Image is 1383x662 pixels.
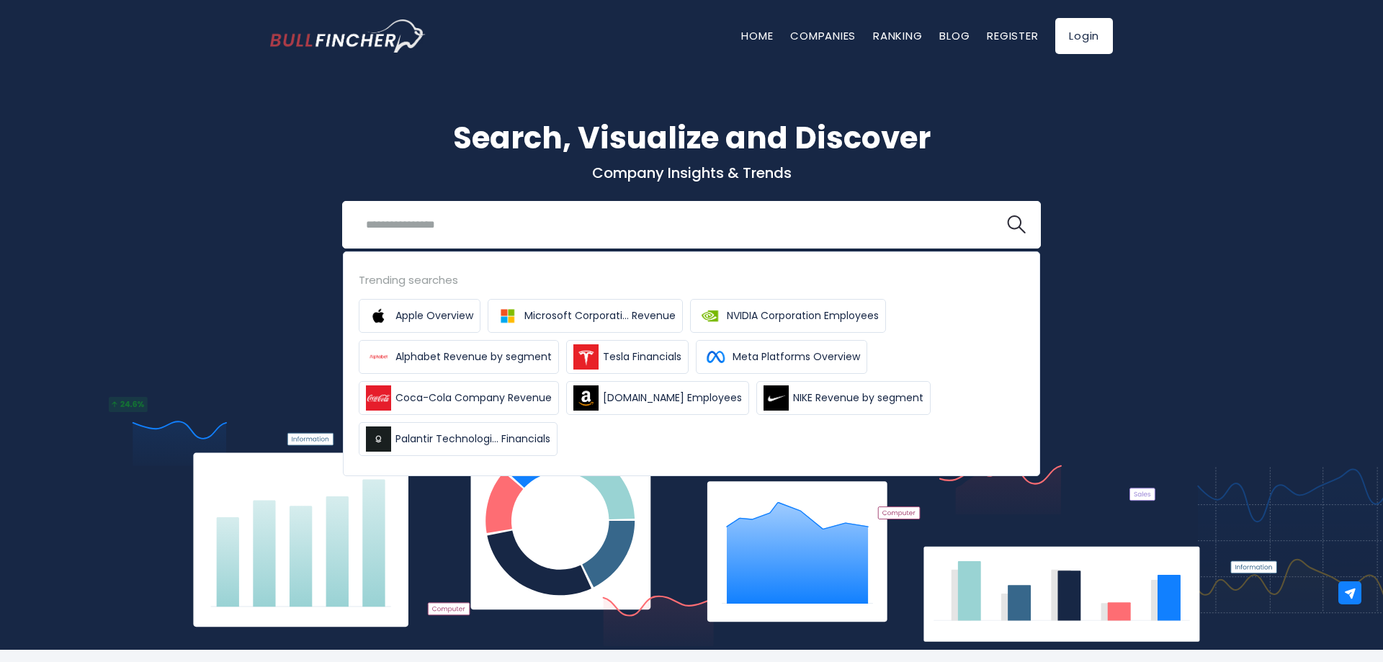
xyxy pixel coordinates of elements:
[395,431,550,447] span: Palantir Technologi... Financials
[395,349,552,364] span: Alphabet Revenue by segment
[488,299,683,333] a: Microsoft Corporati... Revenue
[359,272,1024,288] div: Trending searches
[566,340,689,374] a: Tesla Financials
[873,28,922,43] a: Ranking
[395,390,552,406] span: Coca-Cola Company Revenue
[270,19,426,53] img: Bullfincher logo
[524,308,676,323] span: Microsoft Corporati... Revenue
[270,164,1113,182] p: Company Insights & Trends
[359,340,559,374] a: Alphabet Revenue by segment
[939,28,970,43] a: Blog
[733,349,860,364] span: Meta Platforms Overview
[603,390,742,406] span: [DOMAIN_NAME] Employees
[790,28,856,43] a: Companies
[395,308,473,323] span: Apple Overview
[741,28,773,43] a: Home
[696,340,867,374] a: Meta Platforms Overview
[603,349,681,364] span: Tesla Financials
[270,277,1113,292] p: What's trending
[756,381,931,415] a: NIKE Revenue by segment
[690,299,886,333] a: NVIDIA Corporation Employees
[359,422,558,456] a: Palantir Technologi... Financials
[566,381,749,415] a: [DOMAIN_NAME] Employees
[270,19,425,53] a: Go to homepage
[270,115,1113,161] h1: Search, Visualize and Discover
[987,28,1038,43] a: Register
[727,308,879,323] span: NVIDIA Corporation Employees
[1007,215,1026,234] img: search icon
[1055,18,1113,54] a: Login
[359,299,480,333] a: Apple Overview
[359,381,559,415] a: Coca-Cola Company Revenue
[793,390,923,406] span: NIKE Revenue by segment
